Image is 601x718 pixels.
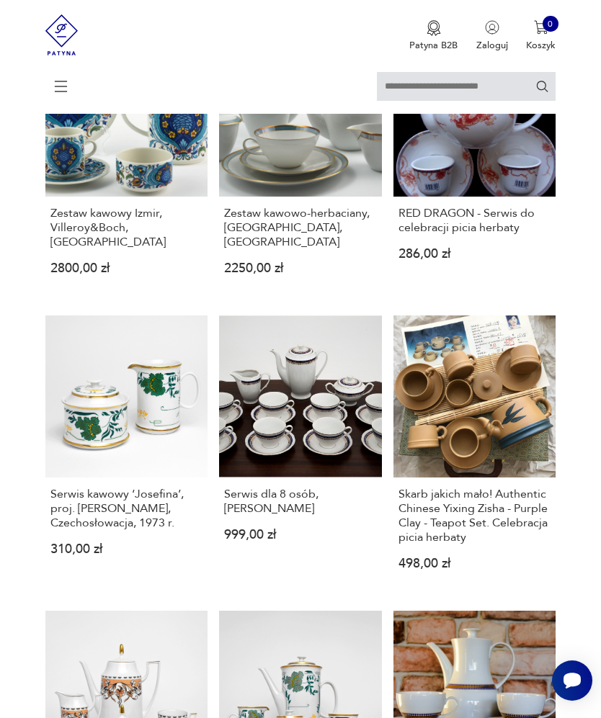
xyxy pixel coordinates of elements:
[399,206,551,235] h3: RED DRAGON - Serwis do celebracji picia herbaty
[399,559,551,570] p: 498,00 zł
[219,35,382,297] a: Zestaw kawowo-herbaciany, Rosenthal, NiemcyZestaw kawowo-herbaciany, [GEOGRAPHIC_DATA], [GEOGRAPH...
[543,16,558,32] div: 0
[534,20,548,35] img: Ikona koszyka
[552,660,592,701] iframe: Smartsupp widget button
[50,544,202,555] p: 310,00 zł
[50,206,202,249] h3: Zestaw kawowy Izmir, Villeroy&Boch, [GEOGRAPHIC_DATA]
[409,39,458,52] p: Patyna B2B
[219,315,382,592] a: Serwis dla 8 osób, ĆmielówSerwis dla 8 osób, [PERSON_NAME]999,00 zł
[393,315,556,592] a: Skarb jakich mało! Authentic Chinese Yixing Zisha - Purple Clay - Teapot Set. Celebracja picia he...
[526,39,556,52] p: Koszyk
[224,206,376,249] h3: Zestaw kawowo-herbaciany, [GEOGRAPHIC_DATA], [GEOGRAPHIC_DATA]
[476,39,508,52] p: Zaloguj
[485,20,499,35] img: Ikonka użytkownika
[50,487,202,530] h3: Serwis kawowy ‘Josefina’, proj. [PERSON_NAME], Czechosłowacja, 1973 r.
[399,487,551,544] h3: Skarb jakich mało! Authentic Chinese Yixing Zisha - Purple Clay - Teapot Set. Celebracja picia he...
[224,487,376,516] h3: Serwis dla 8 osób, [PERSON_NAME]
[224,530,376,541] p: 999,00 zł
[535,79,549,93] button: Szukaj
[476,20,508,52] button: Zaloguj
[399,249,551,260] p: 286,00 zł
[224,264,376,274] p: 2250,00 zł
[50,264,202,274] p: 2800,00 zł
[526,20,556,52] button: 0Koszyk
[393,35,556,297] a: RED DRAGON - Serwis do celebracji picia herbatyRED DRAGON - Serwis do celebracji picia herbaty286...
[427,20,441,36] img: Ikona medalu
[45,315,208,592] a: Serwis kawowy ‘Josefina’, proj. V. Dolejš, Czechosłowacja, 1973 r.Serwis kawowy ‘Josefina’, proj....
[409,20,458,52] button: Patyna B2B
[45,35,208,297] a: Zestaw kawowy Izmir, Villeroy&Boch, NiemcyZestaw kawowy Izmir, Villeroy&Boch, [GEOGRAPHIC_DATA]28...
[409,20,458,52] a: Ikona medaluPatyna B2B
